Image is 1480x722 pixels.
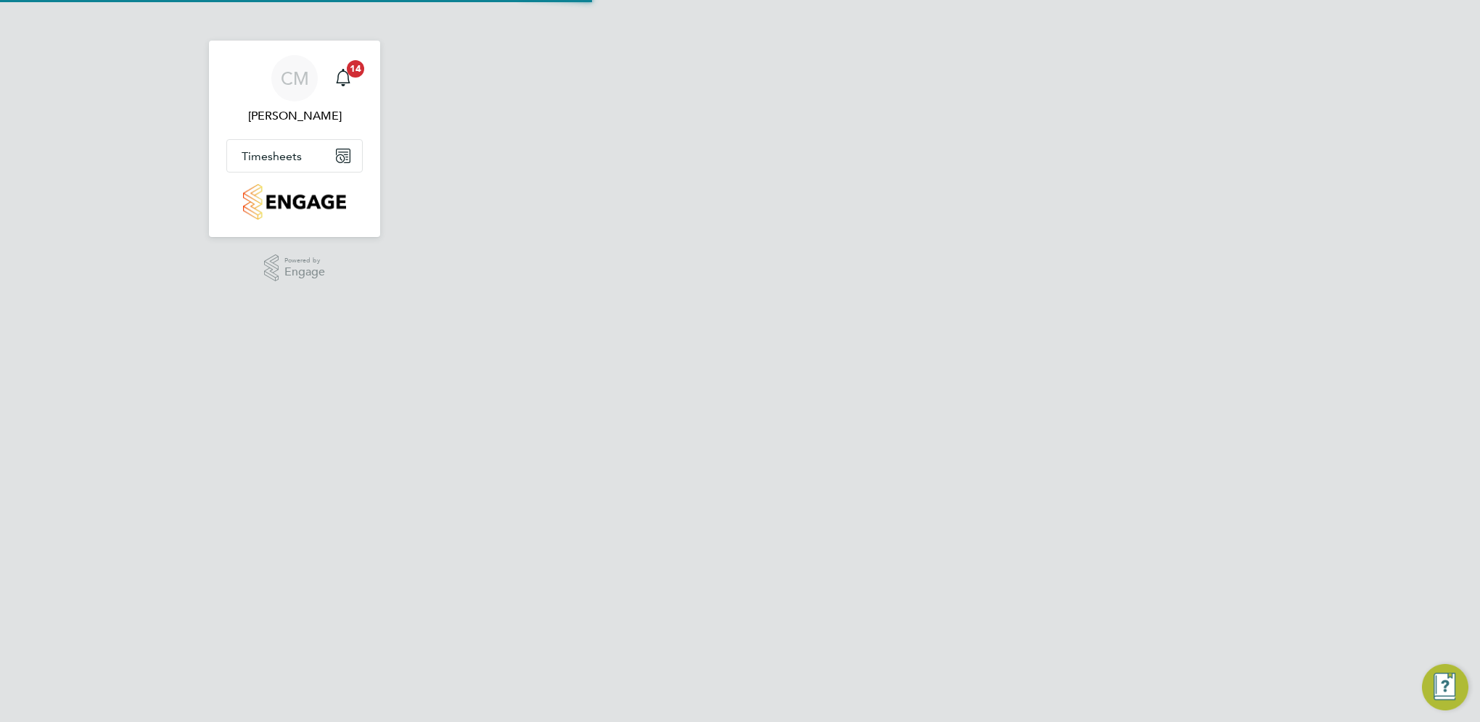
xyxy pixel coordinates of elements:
[1422,664,1468,710] button: Engage Resource Center
[329,55,358,101] a: 14
[284,254,325,267] span: Powered by
[227,140,362,172] button: Timesheets
[243,184,345,220] img: countryside-properties-logo-retina.png
[347,60,364,78] span: 14
[264,254,326,282] a: Powered byEngage
[284,266,325,278] span: Engage
[281,69,309,88] span: CM
[242,149,302,163] span: Timesheets
[226,55,363,125] a: CM[PERSON_NAME]
[209,41,380,237] nav: Main navigation
[226,184,363,220] a: Go to home page
[226,107,363,125] span: Christopher Martin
